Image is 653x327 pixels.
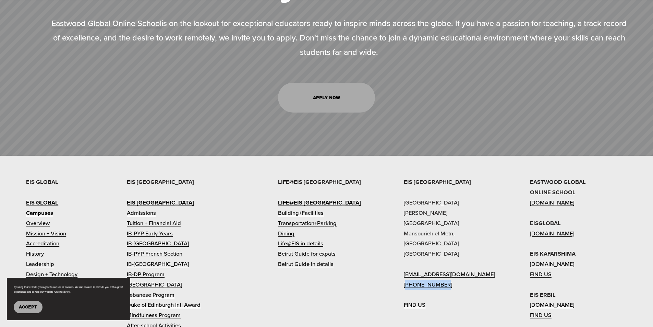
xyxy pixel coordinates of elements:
a: Mindfulness Program [127,310,181,320]
strong: EIS [GEOGRAPHIC_DATA] [127,198,194,207]
a: Dining [278,229,294,239]
strong: EIS [GEOGRAPHIC_DATA] [404,178,471,186]
span: Accept [19,305,37,310]
a: Beirut Guide for expats [278,249,336,259]
strong: EISGLOBAL [530,219,561,227]
a: Lebanese Program [127,290,174,300]
strong: LIFE@EIS [GEOGRAPHIC_DATA] [278,178,361,186]
strong: Campuses [26,209,53,217]
a: History [26,249,44,259]
strong: EIS KAFARSHIMA [530,249,576,258]
a: [EMAIL_ADDRESS][DOMAIN_NAME] [404,269,495,280]
a: LIFE@EIS [GEOGRAPHIC_DATA] [278,198,361,208]
a: EIS [GEOGRAPHIC_DATA] [127,198,194,208]
a: FIND US [404,300,425,310]
a: Mission + Vision [26,229,66,239]
a: IB-DP Program [127,269,165,280]
a: APPLY NOW [278,83,375,112]
a: [DOMAIN_NAME] [530,300,574,310]
p: [GEOGRAPHIC_DATA] [PERSON_NAME][GEOGRAPHIC_DATA] Mansourieh el Metn, [GEOGRAPHIC_DATA] [GEOGRAPHI... [404,177,501,310]
strong: LIFE@EIS [GEOGRAPHIC_DATA] [278,198,361,207]
a: [GEOGRAPHIC_DATA] [127,280,182,290]
strong: EIS GLOBAL [26,178,58,186]
a: Building+Facilities [278,208,324,218]
a: Transportation+Parking [278,218,337,229]
a: Beirut Guide in details [278,259,334,269]
a: [PHONE_NUMBER] [404,280,452,290]
a: Duke of Edinburgh Intl Award [127,300,201,310]
a: Overview [26,218,50,229]
strong: EASTWOOD GLOBAL ONLINE SCHOOL [530,178,586,196]
a: [DOMAIN_NAME] [530,259,574,269]
a: Life@EIS in details [278,238,323,249]
a: IB-PYP French Section [127,249,182,259]
a: Accreditation [26,238,59,249]
a: Leadership [26,259,54,269]
a: IB-[GEOGRAPHIC_DATA] [127,238,189,249]
a: Campuses [26,208,53,218]
a: [DOMAIN_NAME] [530,198,574,208]
button: Accept [14,301,43,313]
a: FIND US [530,269,552,280]
a: Eastwood Global Online School [51,17,161,29]
a: Tuition + Financial Aid [127,218,181,229]
section: Cookie banner [7,278,130,320]
a: IB-PYP Early Years [127,229,173,239]
p: is on the lookout for exceptional educators ready to inspire minds across the globe. If you have ... [51,16,627,60]
a: EIS GLOBAL [26,198,58,208]
strong: EIS GLOBAL [26,198,58,207]
a: [DOMAIN_NAME] [530,229,574,239]
a: FIND US [530,310,552,320]
a: Admissions [127,208,156,218]
p: By using this website, you agree to our use of cookies. We use cookies to provide you with a grea... [14,285,123,294]
strong: EIS [GEOGRAPHIC_DATA] [127,178,194,186]
a: Design + Technology [26,269,77,280]
a: IB-[GEOGRAPHIC_DATA] [127,259,189,269]
strong: EIS ERBIL [530,291,556,299]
